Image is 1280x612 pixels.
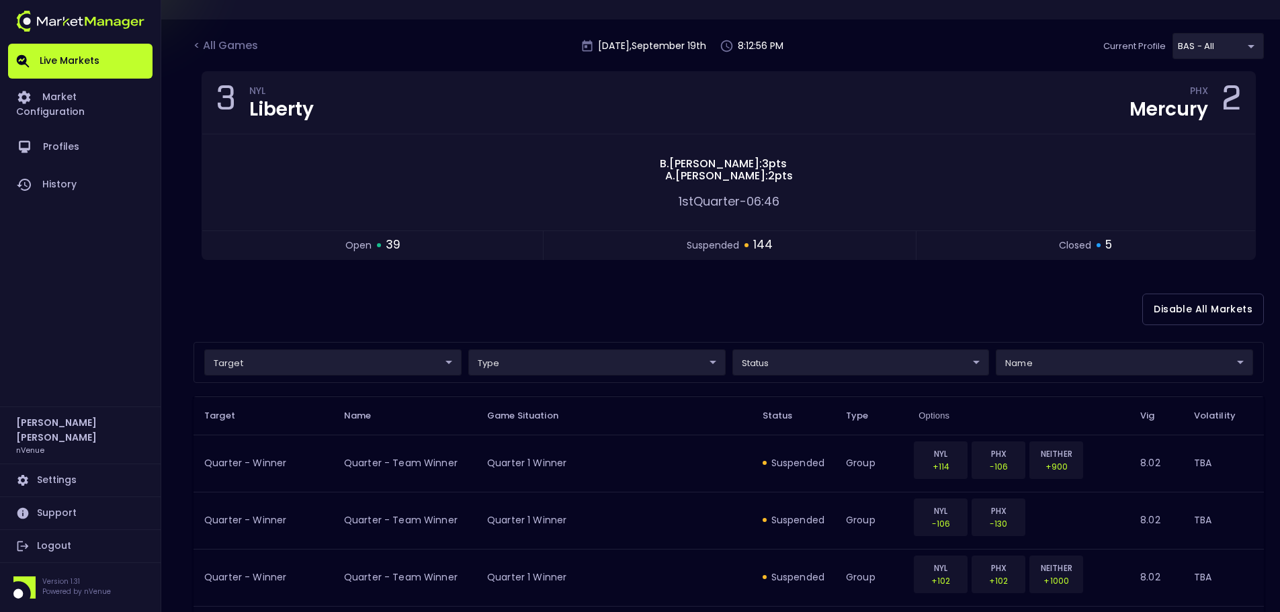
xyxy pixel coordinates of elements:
p: Current Profile [1103,40,1166,53]
p: +1000 [1038,574,1074,587]
span: - [740,193,746,210]
div: 3 [216,83,236,123]
p: Version 1.31 [42,576,111,586]
span: open [345,238,372,253]
div: Version 1.31Powered by nVenue [8,576,153,599]
p: PHX [980,505,1017,517]
div: suspended [763,456,824,470]
td: TBA [1183,549,1264,606]
a: Support [8,497,153,529]
button: Disable All Markets [1142,294,1264,325]
p: -106 [923,517,959,530]
p: [DATE] , September 19 th [598,39,706,53]
td: Quarter 1 Winner [476,492,752,549]
span: B . [PERSON_NAME] : 3 pts [656,158,791,170]
div: target [996,349,1253,376]
div: target [1172,33,1264,59]
a: Profiles [8,128,153,166]
span: 1st Quarter [679,193,740,210]
div: 2 [1222,83,1242,123]
a: History [8,166,153,204]
p: NYL [923,505,959,517]
span: 5 [1105,236,1112,254]
p: -130 [980,517,1017,530]
p: 8:12:56 PM [738,39,783,53]
div: target [732,349,990,376]
a: Market Configuration [8,79,153,128]
span: A . [PERSON_NAME] : 2 pts [661,170,797,182]
td: TBA [1183,492,1264,549]
td: Quarter 1 Winner [476,435,752,492]
span: 144 [753,236,773,254]
td: 8.02 [1129,492,1183,549]
div: Mercury [1129,100,1208,119]
p: +114 [923,460,959,473]
p: NYL [923,562,959,574]
td: group [835,435,908,492]
p: -106 [980,460,1017,473]
h3: nVenue [16,445,44,455]
div: < All Games [194,38,261,55]
p: +102 [980,574,1017,587]
span: 39 [386,236,400,254]
td: Quarter - Winner [194,492,333,549]
th: Options [908,396,1129,435]
span: Game Situation [487,410,576,422]
a: Settings [8,464,153,496]
img: logo [16,11,144,32]
span: Status [763,410,810,422]
div: Liberty [249,100,314,119]
div: NYL [249,87,314,98]
div: PHX [1190,87,1208,98]
td: Quarter - Team Winner [333,549,476,606]
div: target [204,349,462,376]
p: PHX [980,562,1017,574]
td: Quarter 1 Winner [476,549,752,606]
a: Logout [8,530,153,562]
td: Quarter - Team Winner [333,492,476,549]
p: +102 [923,574,959,587]
span: closed [1059,238,1091,253]
span: Volatility [1194,410,1253,422]
div: target [468,349,726,376]
td: Quarter - Winner [194,435,333,492]
span: Name [344,410,389,422]
p: NEITHER [1038,447,1074,460]
p: +900 [1038,460,1074,473]
span: Vig [1140,410,1172,422]
a: Live Markets [8,44,153,79]
span: Target [204,410,253,422]
td: group [835,549,908,606]
p: NYL [923,447,959,460]
div: suspended [763,513,824,527]
p: NEITHER [1038,562,1074,574]
span: 06:46 [746,193,779,210]
h2: [PERSON_NAME] [PERSON_NAME] [16,415,144,445]
td: 8.02 [1129,549,1183,606]
p: Powered by nVenue [42,586,111,597]
td: group [835,492,908,549]
span: suspended [687,238,739,253]
td: TBA [1183,435,1264,492]
td: Quarter - Team Winner [333,435,476,492]
td: Quarter - Winner [194,549,333,606]
div: suspended [763,570,824,584]
p: PHX [980,447,1017,460]
span: Type [846,410,886,422]
td: 8.02 [1129,435,1183,492]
